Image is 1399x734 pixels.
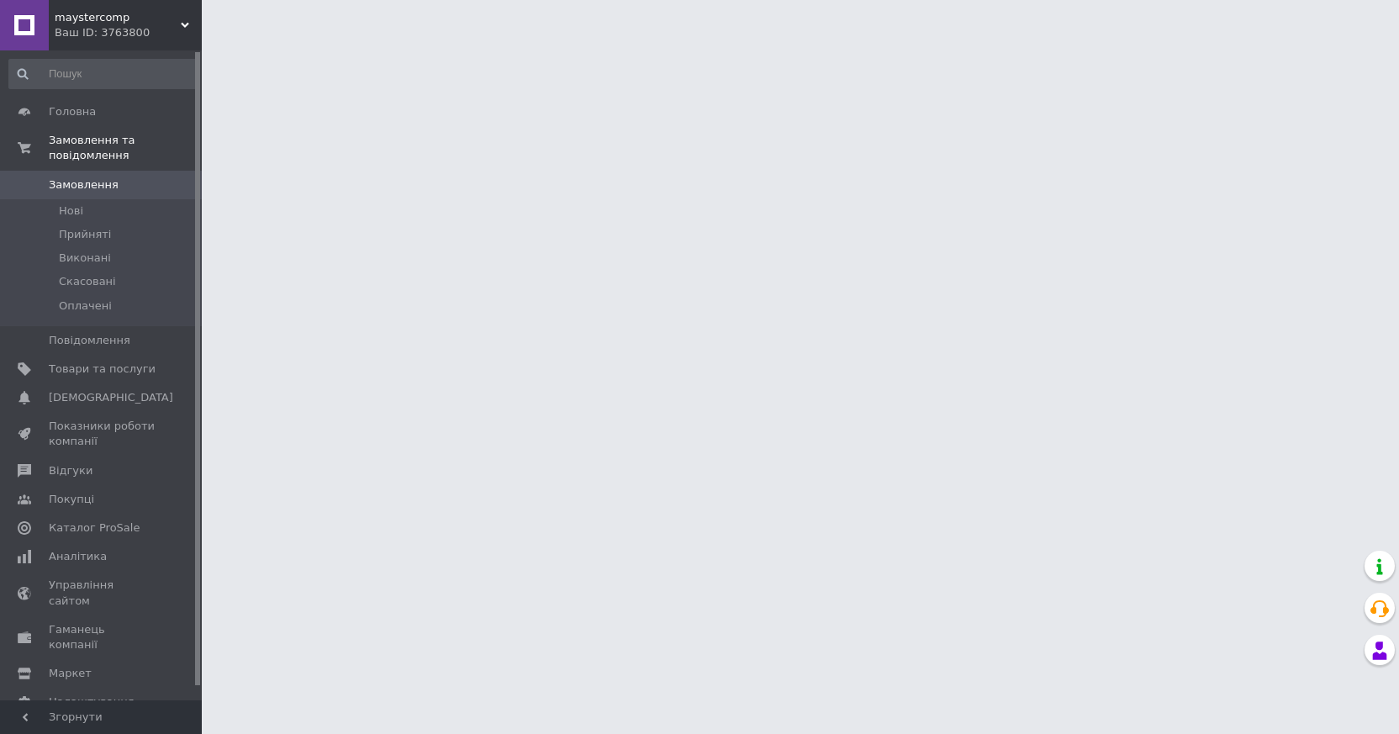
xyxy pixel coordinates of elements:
[55,10,181,25] span: maystercomp
[49,333,130,348] span: Повідомлення
[49,666,92,681] span: Маркет
[59,274,116,289] span: Скасовані
[49,104,96,119] span: Головна
[49,177,119,193] span: Замовлення
[59,227,111,242] span: Прийняті
[49,694,135,710] span: Налаштування
[49,492,94,507] span: Покупці
[59,251,111,266] span: Виконані
[49,622,156,652] span: Гаманець компанії
[55,25,202,40] div: Ваш ID: 3763800
[49,362,156,377] span: Товари та послуги
[49,463,92,478] span: Відгуки
[49,419,156,449] span: Показники роботи компанії
[8,59,198,89] input: Пошук
[49,133,202,163] span: Замовлення та повідомлення
[49,578,156,608] span: Управління сайтом
[59,203,83,219] span: Нові
[59,298,112,314] span: Оплачені
[49,520,140,536] span: Каталог ProSale
[49,390,173,405] span: [DEMOGRAPHIC_DATA]
[49,549,107,564] span: Аналітика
